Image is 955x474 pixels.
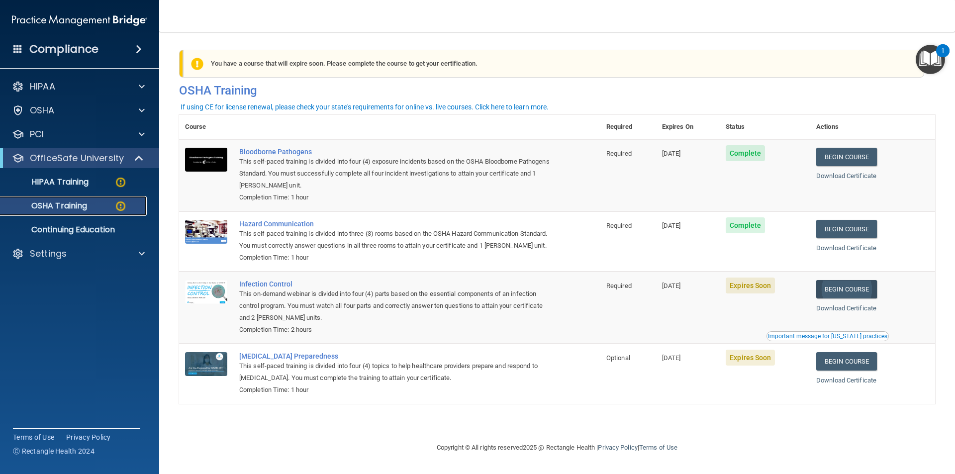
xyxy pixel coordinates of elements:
p: OSHA Training [6,201,87,211]
th: Status [720,115,810,139]
h4: Compliance [29,42,98,56]
th: Actions [810,115,935,139]
th: Required [600,115,656,139]
p: OfficeSafe University [30,152,124,164]
p: Continuing Education [6,225,142,235]
img: PMB logo [12,10,147,30]
button: If using CE for license renewal, please check your state's requirements for online vs. live cours... [179,102,550,112]
button: Read this if you are a dental practitioner in the state of CA [766,331,889,341]
a: OfficeSafe University [12,152,144,164]
span: Required [606,282,632,289]
a: Hazard Communication [239,220,551,228]
div: This self-paced training is divided into four (4) exposure incidents based on the OSHA Bloodborne... [239,156,551,191]
iframe: Drift Widget Chat Controller [783,403,943,443]
div: Copyright © All rights reserved 2025 @ Rectangle Health | | [376,432,739,464]
span: [DATE] [662,354,681,362]
div: This self-paced training is divided into four (4) topics to help healthcare providers prepare and... [239,360,551,384]
img: exclamation-circle-solid-warning.7ed2984d.png [191,58,203,70]
div: Completion Time: 1 hour [239,252,551,264]
a: HIPAA [12,81,145,93]
span: Required [606,150,632,157]
a: Begin Course [816,352,877,371]
p: OSHA [30,104,55,116]
div: Important message for [US_STATE] practices [768,333,887,339]
img: warning-circle.0cc9ac19.png [114,176,127,189]
a: Infection Control [239,280,551,288]
img: warning-circle.0cc9ac19.png [114,200,127,212]
a: Privacy Policy [598,444,637,451]
h4: OSHA Training [179,84,935,97]
a: Terms of Use [639,444,677,451]
a: Bloodborne Pathogens [239,148,551,156]
div: You have a course that will expire soon. Please complete the course to get your certification. [183,50,924,78]
span: [DATE] [662,150,681,157]
p: HIPAA [30,81,55,93]
span: Expires Soon [726,350,775,366]
a: Begin Course [816,220,877,238]
span: [DATE] [662,282,681,289]
p: HIPAA Training [6,177,89,187]
a: Begin Course [816,148,877,166]
a: Download Certificate [816,244,876,252]
a: Privacy Policy [66,432,111,442]
a: Begin Course [816,280,877,298]
div: Completion Time: 1 hour [239,191,551,203]
span: [DATE] [662,222,681,229]
a: PCI [12,128,145,140]
div: Completion Time: 2 hours [239,324,551,336]
div: If using CE for license renewal, please check your state's requirements for online vs. live cours... [181,103,549,110]
a: OSHA [12,104,145,116]
span: Complete [726,145,765,161]
th: Course [179,115,233,139]
span: Complete [726,217,765,233]
a: [MEDICAL_DATA] Preparedness [239,352,551,360]
a: Settings [12,248,145,260]
a: Terms of Use [13,432,54,442]
span: Ⓒ Rectangle Health 2024 [13,446,95,456]
div: This self-paced training is divided into three (3) rooms based on the OSHA Hazard Communication S... [239,228,551,252]
th: Expires On [656,115,720,139]
button: Open Resource Center, 1 new notification [916,45,945,74]
p: Settings [30,248,67,260]
div: Completion Time: 1 hour [239,384,551,396]
span: Optional [606,354,630,362]
p: PCI [30,128,44,140]
a: Download Certificate [816,304,876,312]
div: 1 [941,51,945,64]
a: Download Certificate [816,377,876,384]
span: Expires Soon [726,278,775,293]
span: Required [606,222,632,229]
a: Download Certificate [816,172,876,180]
div: This on-demand webinar is divided into four (4) parts based on the essential components of an inf... [239,288,551,324]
